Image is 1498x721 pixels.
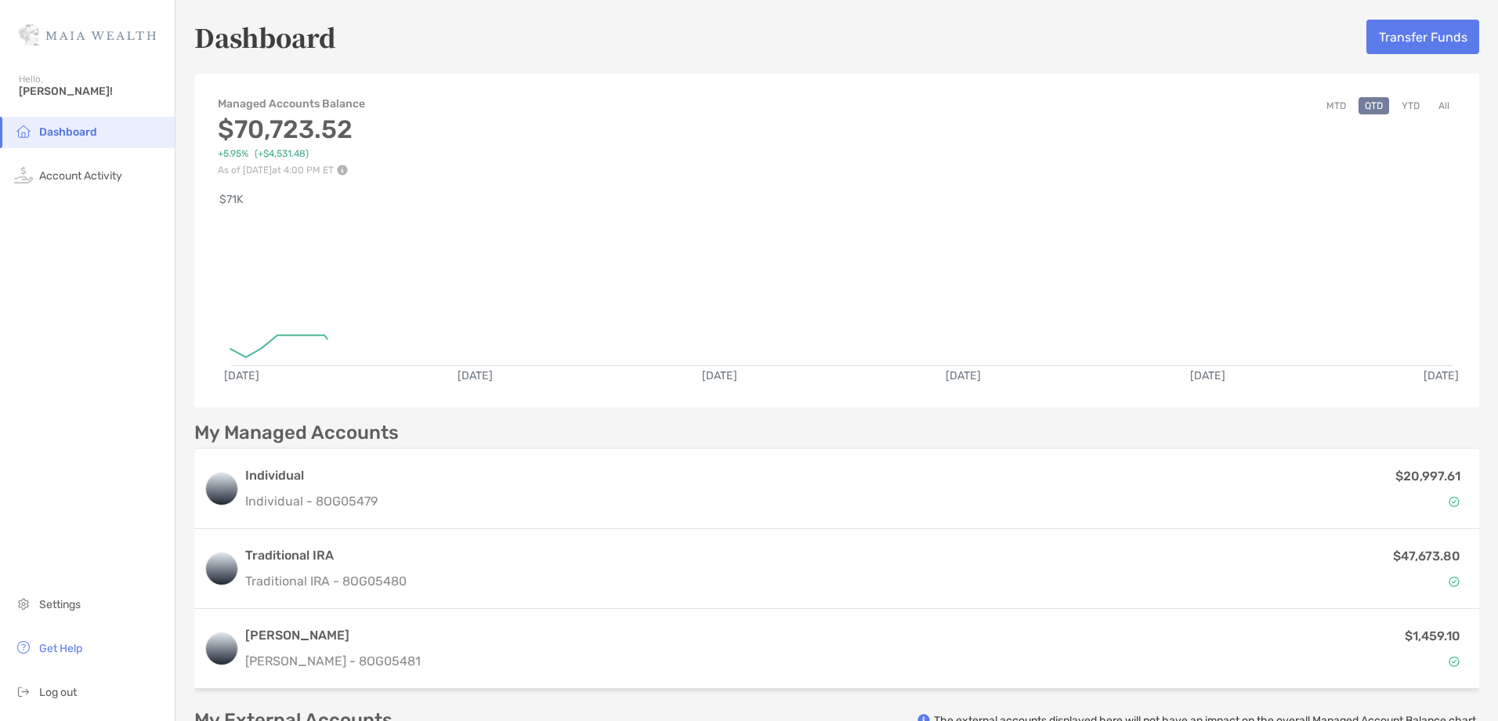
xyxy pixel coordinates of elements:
[702,369,737,382] text: [DATE]
[1449,576,1460,587] img: Account Status icon
[1449,496,1460,507] img: Account Status icon
[19,6,156,63] img: Zoe Logo
[14,594,33,613] img: settings icon
[219,193,244,206] text: $71K
[1395,466,1460,486] p: $20,997.61
[206,473,237,505] img: logo account
[245,466,378,485] h3: Individual
[245,546,407,565] h3: Traditional IRA
[1190,369,1225,382] text: [DATE]
[1432,97,1456,114] button: All
[946,369,981,382] text: [DATE]
[1366,20,1479,54] button: Transfer Funds
[206,633,237,665] img: logo account
[194,19,336,55] h5: Dashboard
[19,85,165,98] span: [PERSON_NAME]!
[39,686,77,699] span: Log out
[245,651,421,671] p: [PERSON_NAME] - 8OG05481
[245,626,421,645] h3: [PERSON_NAME]
[458,369,493,382] text: [DATE]
[245,491,378,511] p: Individual - 8OG05479
[218,165,367,176] p: As of [DATE] at 4:00 PM ET
[224,369,259,382] text: [DATE]
[39,169,122,183] span: Account Activity
[39,642,82,655] span: Get Help
[1449,656,1460,667] img: Account Status icon
[337,165,348,176] img: Performance Info
[206,553,237,585] img: logo account
[1359,97,1389,114] button: QTD
[218,114,367,144] h3: $70,723.52
[14,638,33,657] img: get-help icon
[14,121,33,140] img: household icon
[255,148,309,160] span: ( +$4,531.48 )
[1320,97,1352,114] button: MTD
[14,165,33,184] img: activity icon
[1424,369,1459,382] text: [DATE]
[218,148,248,160] span: +5.95%
[1393,546,1460,566] p: $47,673.80
[14,682,33,701] img: logout icon
[245,571,407,591] p: Traditional IRA - 8OG05480
[1395,97,1426,114] button: YTD
[1405,626,1460,646] p: $1,459.10
[218,97,367,111] h4: Managed Accounts Balance
[194,423,399,443] p: My Managed Accounts
[39,598,81,611] span: Settings
[39,125,97,139] span: Dashboard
